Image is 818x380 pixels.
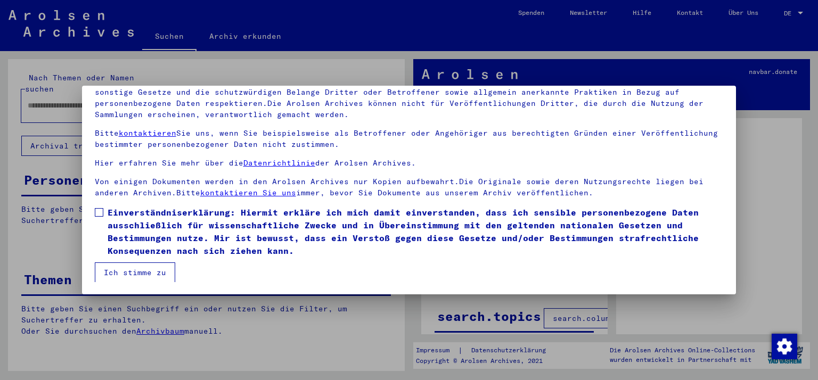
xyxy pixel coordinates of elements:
p: Bitte Sie uns, wenn Sie beispielsweise als Betroffener oder Angehöriger aus berechtigten Gründen ... [95,128,724,150]
p: Bitte beachten Sie, dass dieses Portal über NS - Verfolgte sensible Daten zu identifizierten oder... [95,64,724,120]
a: kontaktieren Sie uns [200,188,296,197]
p: Von einigen Dokumenten werden in den Arolsen Archives nur Kopien aufbewahrt.Die Originale sowie d... [95,176,724,199]
a: kontaktieren [119,128,176,138]
a: Datenrichtlinie [243,158,315,168]
button: Ich stimme zu [95,262,175,283]
span: Einverständniserklärung: Hiermit erkläre ich mich damit einverstanden, dass ich sensible personen... [108,206,724,257]
p: Hier erfahren Sie mehr über die der Arolsen Archives. [95,158,724,169]
img: Zustimmung ändern [772,334,797,359]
